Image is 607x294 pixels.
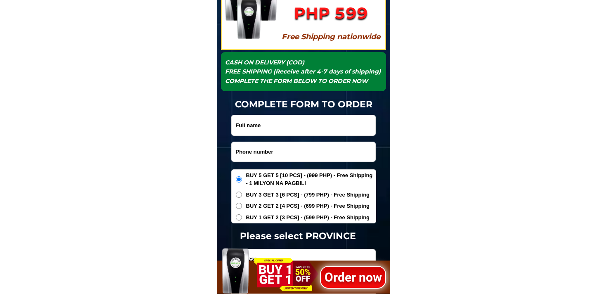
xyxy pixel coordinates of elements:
[246,191,370,199] span: BUY 3 GET 3 [6 PCS] - (799 PHP) - Free Shipping
[225,58,382,85] h1: CASH ON DELIVERY (COD) FREE SHIPPING (Receive after 4-7 days of shipping) COMPLETE THE FORM BELOW...
[320,268,386,287] h1: Order now
[232,115,375,135] input: Input full_name
[277,1,385,25] h1: PHP 599
[246,213,370,222] span: BUY 1 GET 2 [3 PCS] - (599 PHP) - Free Shipping
[236,192,242,198] input: BUY 3 GET 3 [6 PCS] - (799 PHP) - Free Shipping
[236,176,242,183] input: BUY 5 GET 5 [10 PCS] - (999 PHP) - Free Shipping - 1 MILYON NA PAGBILI
[217,97,390,111] h1: COMPLETE FORM TO ORDER
[246,171,376,187] span: BUY 5 GET 5 [10 PCS] - (999 PHP) - Free Shipping - 1 MILYON NA PAGBILI
[232,142,375,161] input: Input phone_number
[211,229,384,243] h1: Please select PROVINCE
[246,202,370,210] span: BUY 2 GET 2 [4 PCS] - (699 PHP) - Free Shipping
[236,214,242,220] input: BUY 1 GET 2 [3 PCS] - (599 PHP) - Free Shipping
[277,31,385,43] h1: Free Shipping nationwide
[236,203,242,209] input: BUY 2 GET 2 [4 PCS] - (699 PHP) - Free Shipping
